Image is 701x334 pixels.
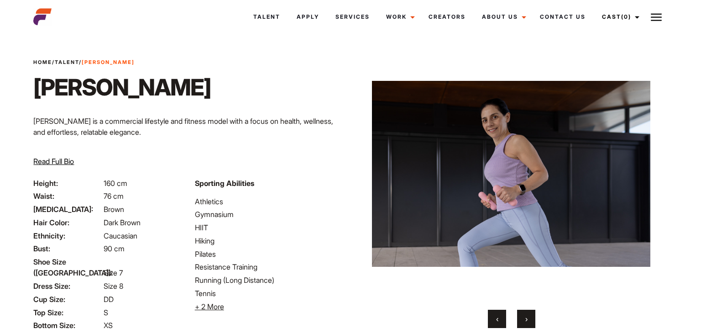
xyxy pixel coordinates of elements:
[104,308,108,317] span: S
[104,268,123,277] span: Size 7
[33,230,102,241] span: Ethnicity:
[195,261,345,272] li: Resistance Training
[327,5,378,29] a: Services
[195,179,254,188] strong: Sporting Abilities
[496,314,498,323] span: Previous
[33,58,135,66] span: / /
[33,8,52,26] img: cropped-aefm-brand-fav-22-square.png
[33,204,102,215] span: [MEDICAL_DATA]:
[33,59,52,65] a: Home
[420,5,474,29] a: Creators
[33,294,102,305] span: Cup Size:
[525,314,528,323] span: Next
[104,231,137,240] span: Caucasian
[104,179,127,188] span: 160 cm
[33,145,345,167] p: Through her modeling and wellness brand, HEAL, she inspires others on their wellness journeys—cha...
[195,209,345,220] li: Gymnasium
[532,5,594,29] a: Contact Us
[195,302,224,311] span: + 2 More
[33,116,345,138] p: [PERSON_NAME] is a commercial lifestyle and fitness model with a focus on health, wellness, and e...
[195,249,345,260] li: Pilates
[195,288,345,299] li: Tennis
[651,12,662,23] img: Burger icon
[82,59,135,65] strong: [PERSON_NAME]
[104,205,124,214] span: Brown
[104,321,113,330] span: XS
[378,5,420,29] a: Work
[33,281,102,292] span: Dress Size:
[474,5,532,29] a: About Us
[104,281,123,291] span: Size 8
[104,244,125,253] span: 90 cm
[33,320,102,331] span: Bottom Size:
[104,191,124,201] span: 76 cm
[621,13,631,20] span: (0)
[33,178,102,189] span: Height:
[288,5,327,29] a: Apply
[33,191,102,201] span: Waist:
[55,59,79,65] a: Talent
[33,243,102,254] span: Bust:
[195,196,345,207] li: Athletics
[33,256,102,278] span: Shoe Size ([GEOGRAPHIC_DATA]):
[245,5,288,29] a: Talent
[594,5,645,29] a: Cast(0)
[33,307,102,318] span: Top Size:
[195,222,345,233] li: HIIT
[195,235,345,246] li: Hiking
[33,156,74,167] button: Read Full Bio
[33,157,74,166] span: Read Full Bio
[195,275,345,286] li: Running (Long Distance)
[33,74,211,101] h1: [PERSON_NAME]
[104,218,141,227] span: Dark Brown
[33,217,102,228] span: Hair Color:
[104,295,114,304] span: DD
